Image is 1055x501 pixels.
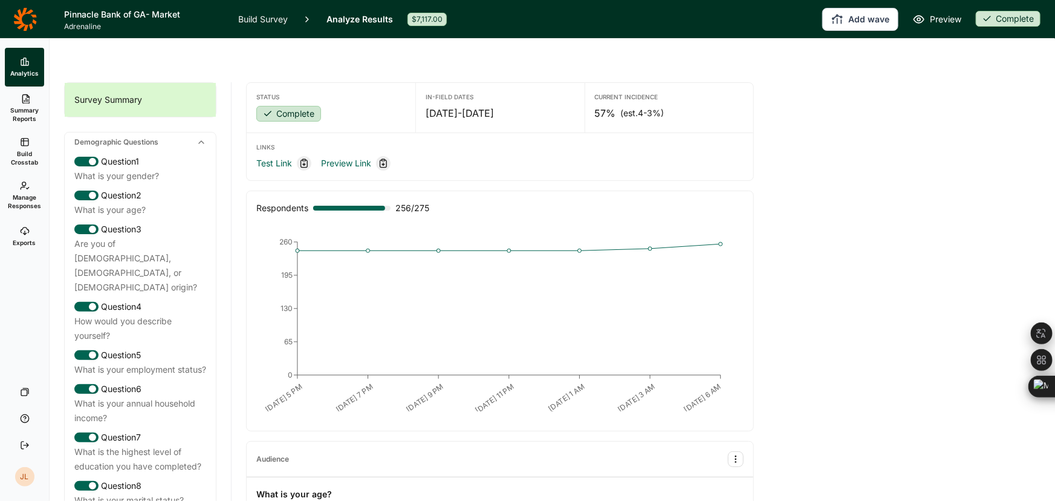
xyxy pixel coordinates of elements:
[281,270,293,280] tspan: 195
[976,11,1040,27] div: Complete
[376,156,391,171] div: Copy link
[913,12,961,27] a: Preview
[74,479,206,493] div: Question 8
[297,156,311,171] div: Copy link
[284,337,293,346] tspan: 65
[256,106,321,123] button: Complete
[976,11,1040,28] button: Complete
[5,130,44,174] a: Build Crosstab
[616,382,657,414] text: [DATE] 3 AM
[256,93,406,101] div: Status
[74,382,206,396] div: Question 6
[65,83,216,117] div: Survey Summary
[426,106,574,120] div: [DATE] - [DATE]
[395,201,429,215] span: 256 / 275
[595,106,616,120] span: 57%
[74,445,206,474] div: What is the highest level of education you have completed?
[334,382,375,414] text: [DATE] 7 PM
[15,467,34,486] div: JL
[621,107,664,119] span: (est. 4-3% )
[65,133,216,152] div: Demographic Questions
[256,106,321,122] div: Complete
[321,156,371,171] a: Preview Link
[407,13,447,26] div: $7,117.00
[74,362,206,377] div: What is your employment status?
[474,382,516,415] text: [DATE] 11 PM
[404,382,445,414] text: [DATE] 9 PM
[281,304,293,313] tspan: 130
[5,217,44,256] a: Exports
[74,430,206,445] div: Question 7
[10,69,39,77] span: Analytics
[74,169,206,183] div: What is your gender?
[256,143,744,151] div: Links
[728,451,744,467] button: Audience Options
[74,188,206,203] div: Question 2
[74,348,206,362] div: Question 5
[74,237,206,295] div: Are you of [DEMOGRAPHIC_DATA], [DEMOGRAPHIC_DATA], or [DEMOGRAPHIC_DATA] origin?
[13,238,36,247] span: Exports
[74,154,206,169] div: Question 1
[930,12,961,27] span: Preview
[10,106,39,123] span: Summary Reports
[64,7,224,22] h1: Pinnacle Bank of GA- Market
[74,396,206,425] div: What is your annual household income?
[683,382,723,414] text: [DATE] 6 AM
[256,201,308,215] div: Respondents
[547,382,586,413] text: [DATE] 1 AM
[5,174,44,217] a: Manage Responses
[595,93,744,101] div: Current Incidence
[8,193,41,210] span: Manage Responses
[256,454,289,464] div: Audience
[279,237,293,246] tspan: 260
[288,370,293,379] tspan: 0
[10,149,39,166] span: Build Crosstab
[64,22,224,31] span: Adrenaline
[5,87,44,130] a: Summary Reports
[74,314,206,343] div: How would you describe yourself?
[822,8,898,31] button: Add wave
[264,382,304,414] text: [DATE] 5 PM
[426,93,574,101] div: In-Field Dates
[5,48,44,87] a: Analytics
[74,203,206,217] div: What is your age?
[74,222,206,237] div: Question 3
[74,300,206,314] div: Question 4
[256,156,292,171] a: Test Link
